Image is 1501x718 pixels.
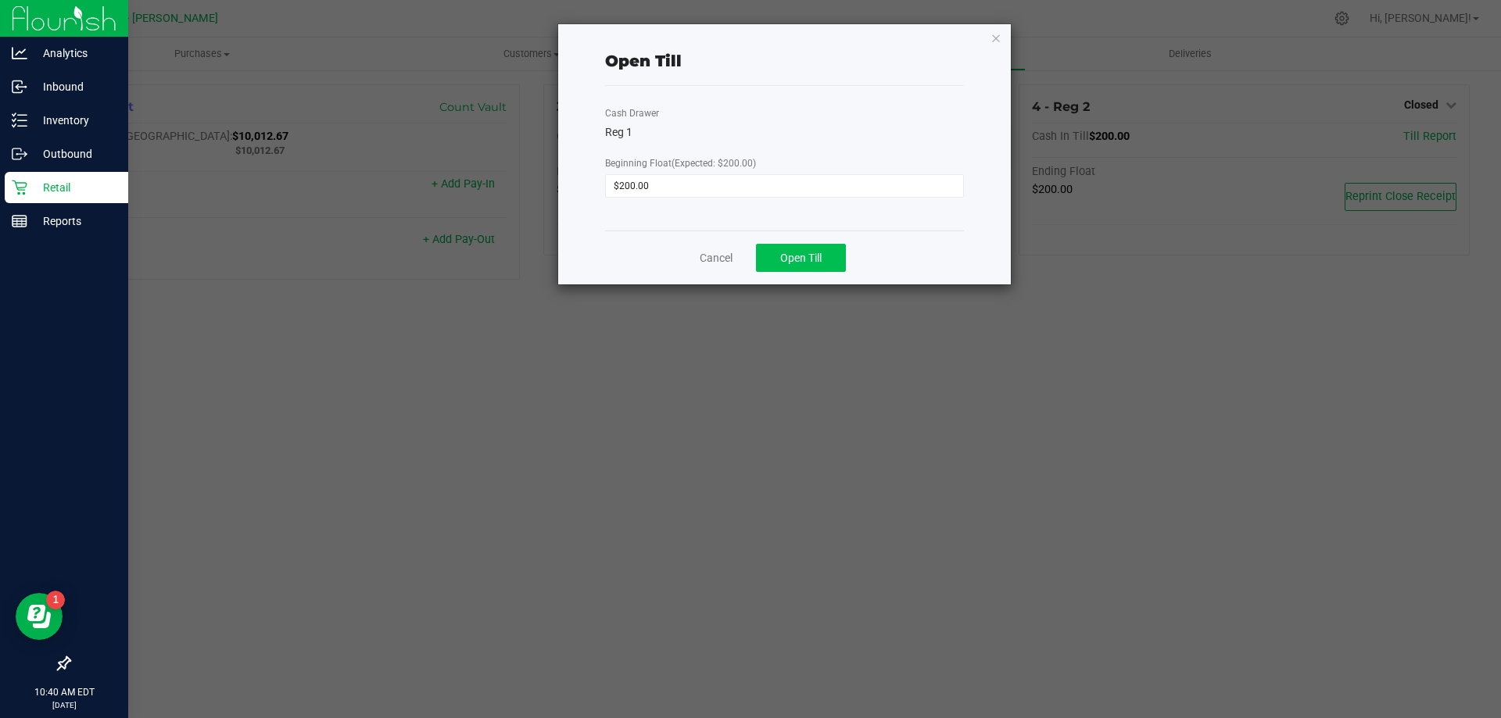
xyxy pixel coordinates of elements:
span: Beginning Float [605,158,756,169]
inline-svg: Retail [12,180,27,195]
p: Inbound [27,77,121,96]
inline-svg: Reports [12,213,27,229]
button: Open Till [756,244,846,272]
p: Outbound [27,145,121,163]
div: Open Till [605,49,682,73]
p: Inventory [27,111,121,130]
p: Analytics [27,44,121,63]
iframe: Resource center [16,593,63,640]
inline-svg: Outbound [12,146,27,162]
p: 10:40 AM EDT [7,685,121,699]
inline-svg: Inbound [12,79,27,95]
iframe: Resource center unread badge [46,591,65,609]
span: (Expected: $200.00) [672,158,756,169]
span: Open Till [780,252,822,264]
inline-svg: Analytics [12,45,27,61]
label: Cash Drawer [605,106,659,120]
p: [DATE] [7,699,121,711]
inline-svg: Inventory [12,113,27,128]
div: Reg 1 [605,124,964,141]
p: Reports [27,212,121,230]
p: Retail [27,178,121,197]
a: Cancel [700,250,733,266]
